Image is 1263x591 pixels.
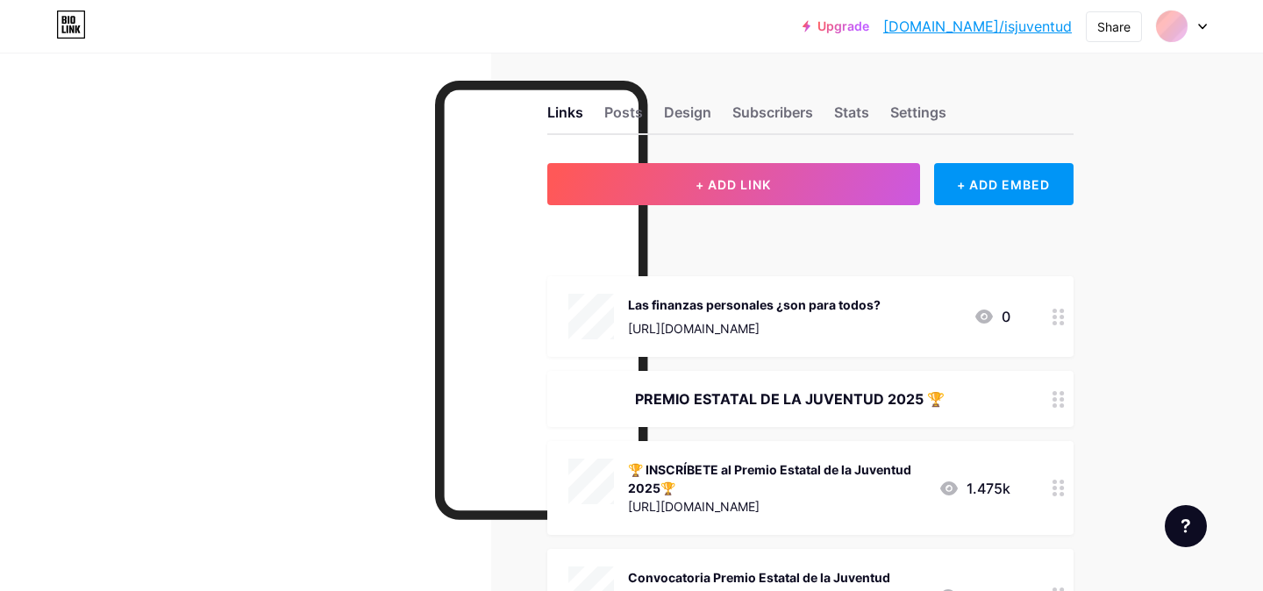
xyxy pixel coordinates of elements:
div: + ADD EMBED [934,163,1074,205]
button: + ADD LINK [547,163,920,205]
div: Links [547,102,583,133]
div: Share [1097,18,1131,36]
span: + ADD LINK [696,177,771,192]
div: [URL][DOMAIN_NAME] [628,497,924,516]
div: Settings [890,102,946,133]
div: Posts [604,102,643,133]
div: Las finanzas personales ¿son para todos? [628,295,881,314]
a: [DOMAIN_NAME]/isjuventud [883,16,1072,37]
div: Stats [834,102,869,133]
div: Subscribers [732,102,813,133]
div: 0 [974,306,1010,327]
div: [URL][DOMAIN_NAME] [628,319,881,338]
div: PREMIO ESTATAL DE LA JUVENTUD 2025 🏆 [568,388,1010,409]
div: 🏆 INSCRÍBETE al Premio Estatal de la Juventud 2025🏆 [628,460,924,497]
div: Design [664,102,711,133]
div: 1.475k [938,478,1010,499]
a: Upgrade [803,19,869,33]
